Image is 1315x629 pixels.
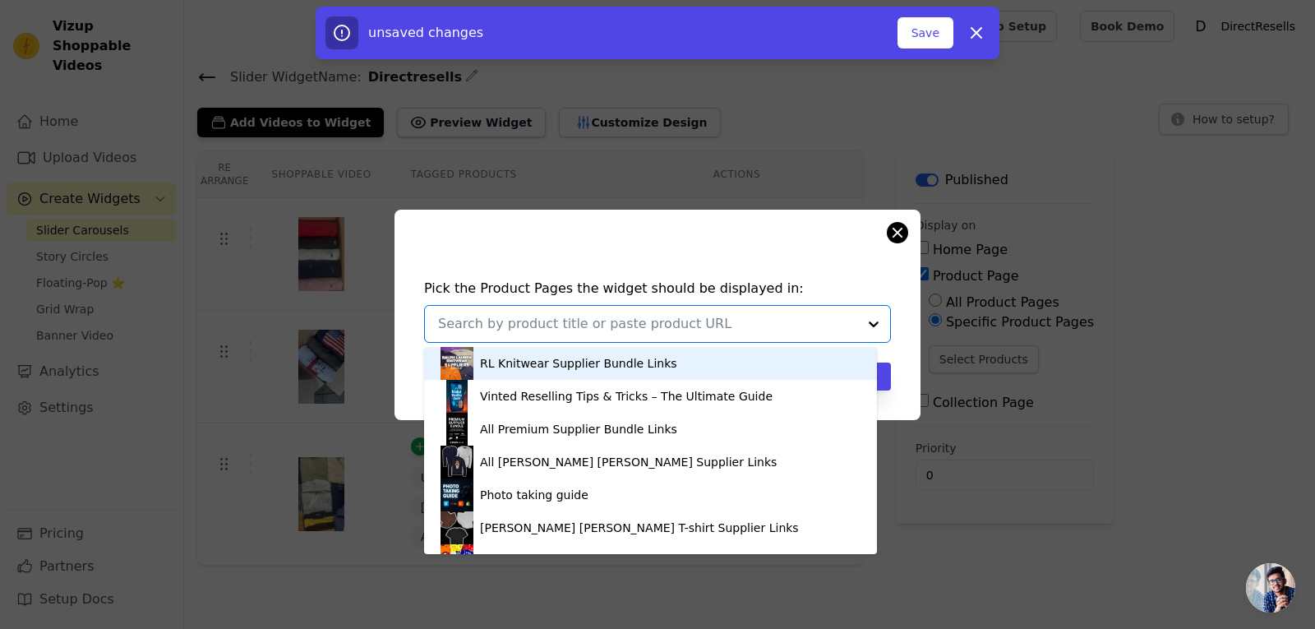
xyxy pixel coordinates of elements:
span: unsaved changes [368,25,483,40]
div: All [PERSON_NAME] [PERSON_NAME] Supplier Links [480,454,777,470]
img: product thumbnail [441,544,473,577]
div: [PERSON_NAME] [PERSON_NAME] T-shirt Supplier Links [480,520,799,536]
div: RL Knitwear Supplier Bundle Links [480,355,677,372]
h4: Pick the Product Pages the widget should be displayed in: [424,279,891,298]
div: Photo taking guide [480,487,588,503]
img: product thumbnail [441,347,473,380]
div: All Premium Supplier Bundle Links [480,421,677,437]
div: Exclusive Football Shirts Suppliers Link [480,553,704,569]
div: Open de chat [1246,563,1295,613]
img: product thumbnail [441,413,473,446]
input: Search by product title or paste product URL [438,314,857,334]
div: Vinted Reselling Tips & Tricks – The Ultimate Guide [480,388,773,405]
img: product thumbnail [441,380,473,413]
button: Save [897,17,953,49]
img: product thumbnail [441,479,473,511]
img: product thumbnail [441,446,473,479]
button: Close modal [888,223,907,243]
img: product thumbnail [441,511,473,544]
